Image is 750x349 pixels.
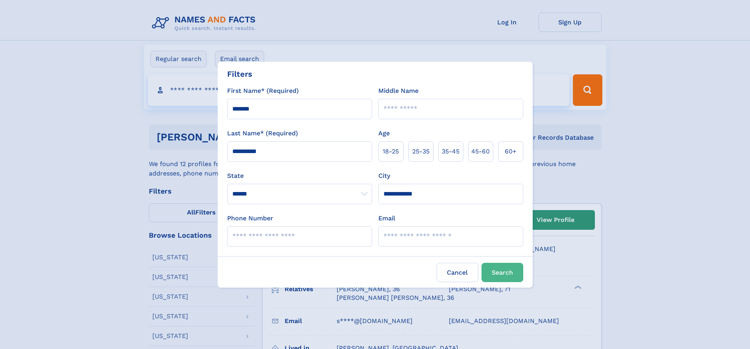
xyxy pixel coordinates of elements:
[227,171,372,181] label: State
[378,129,390,138] label: Age
[505,147,517,156] span: 60+
[412,147,430,156] span: 25‑35
[471,147,490,156] span: 45‑60
[227,86,299,96] label: First Name* (Required)
[227,214,273,223] label: Phone Number
[378,214,395,223] label: Email
[442,147,459,156] span: 35‑45
[481,263,523,282] button: Search
[227,129,298,138] label: Last Name* (Required)
[227,68,252,80] div: Filters
[383,147,399,156] span: 18‑25
[378,171,390,181] label: City
[378,86,419,96] label: Middle Name
[437,263,478,282] label: Cancel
